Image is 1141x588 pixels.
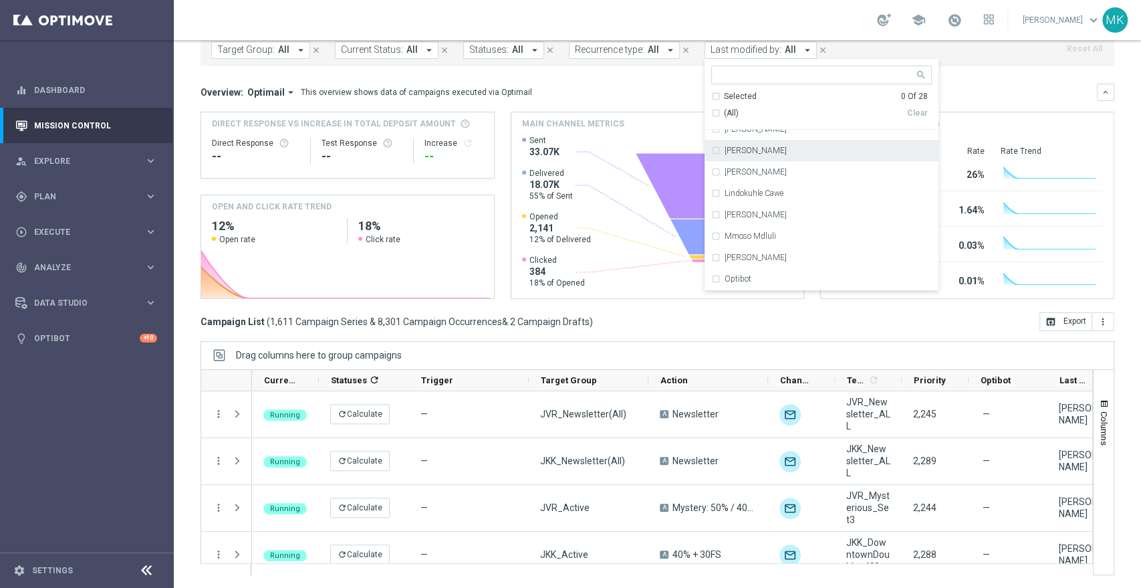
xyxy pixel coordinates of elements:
span: 2,245 [913,409,936,419]
span: A [660,504,668,512]
button: keyboard_arrow_down [1097,84,1114,101]
span: Statuses [331,375,367,385]
img: Optimail [779,451,801,472]
div: Paul Hough [711,290,932,311]
span: JKK_Newsletter_ALL [846,443,890,479]
div: Judith Ratau [1059,449,1103,473]
div: Optimail [779,498,801,519]
span: — [420,409,428,419]
button: track_changes Analyze keyboard_arrow_right [15,262,158,273]
span: Calculate column [367,373,380,387]
i: refresh [463,138,473,149]
span: — [983,502,990,514]
i: equalizer [15,84,27,96]
span: All [512,44,523,56]
span: Target Group: [217,44,275,56]
span: JVR_Active [540,502,590,514]
span: Click rate [366,234,400,245]
a: Optibot [34,320,140,356]
i: arrow_drop_down [664,44,676,56]
span: Last modified by: [711,44,781,56]
span: (All) [724,108,739,119]
span: ( [267,316,270,328]
multiple-options-button: Export to CSV [1039,316,1114,326]
span: Current Status: [341,44,403,56]
i: refresh [868,375,879,385]
div: Press SPACE to select this row. [201,532,252,579]
i: close [545,45,555,55]
div: Lindokuhle Cawe [711,183,932,204]
div: play_circle_outline Execute keyboard_arrow_right [15,227,158,237]
div: Mission Control [15,108,157,143]
span: Last Modified By [1059,375,1092,385]
button: open_in_browser Export [1039,312,1092,331]
span: JVR_Newsletter_ALL [846,396,890,432]
button: close [817,43,829,58]
i: close [311,45,321,55]
colored-tag: Running [263,549,307,561]
i: keyboard_arrow_down [1101,88,1110,97]
i: settings [13,565,25,577]
span: Running [270,551,300,560]
div: This overview shows data of campaigns executed via Optimail [301,86,532,98]
span: All [785,44,796,56]
button: Target Group: All arrow_drop_down [211,41,310,59]
a: [PERSON_NAME]keyboard_arrow_down [1021,10,1102,30]
i: close [440,45,449,55]
div: Optibot [711,268,932,290]
span: Mystery: 50% / 40% / 25% / 30% / 35% [672,502,757,514]
span: Explore [34,157,144,165]
span: Priority [914,375,946,385]
button: Mission Control [15,120,158,131]
button: Data Studio keyboard_arrow_right [15,298,158,308]
div: MK [1102,7,1128,33]
button: more_vert [213,549,225,561]
span: 18.07K [529,179,573,191]
div: equalizer Dashboard [15,85,158,96]
span: JKK_DowntownDouble_40%/30FS_Set2 [846,536,890,573]
button: Statuses: All arrow_drop_down [463,41,544,59]
i: keyboard_arrow_right [144,296,157,309]
div: +10 [140,334,157,342]
label: Mmoso Mdluli [725,232,776,240]
span: Clicked [529,255,585,266]
label: [PERSON_NAME] [725,168,787,176]
span: 2,289 [913,456,936,466]
i: arrow_drop_down [295,44,307,56]
span: — [420,456,428,466]
span: 2 Campaign Drafts [510,316,590,328]
span: 2,244 [913,502,936,513]
div: -- [322,149,403,165]
i: play_circle_outline [15,226,27,238]
img: Optimail [779,545,801,566]
span: 2,141 [529,222,591,234]
span: Statuses: [469,44,509,56]
span: 12% of Delivered [529,234,591,245]
i: lightbulb [15,332,27,345]
span: Trigger [421,375,453,385]
span: All [648,44,659,56]
div: Elaine Pillay [1059,496,1103,520]
button: more_vert [213,408,225,420]
div: Execute [15,226,144,238]
span: Columns [1099,411,1110,446]
button: Current Status: All arrow_drop_down [335,41,438,59]
span: Channel [780,375,812,385]
button: close [438,43,451,58]
div: Kenneth Schembri [711,161,932,183]
span: Newsletter [672,455,719,467]
span: Direct Response VS Increase In Total Deposit Amount [212,118,456,130]
span: Opened [529,211,591,222]
i: person_search [15,155,27,167]
button: more_vert [213,455,225,467]
colored-tag: Running [263,455,307,468]
button: close [310,43,322,58]
span: All [278,44,289,56]
span: — [420,502,428,513]
a: Settings [32,567,73,575]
